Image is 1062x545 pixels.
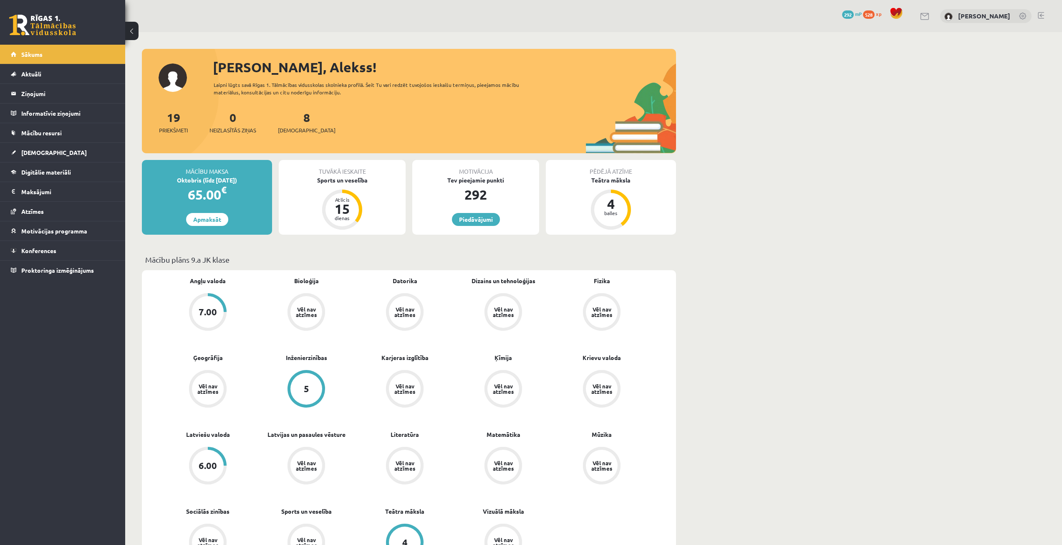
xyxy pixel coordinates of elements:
[393,460,416,471] div: Vēl nav atzīmes
[286,353,327,362] a: Inženierzinības
[598,197,623,210] div: 4
[21,208,44,215] span: Atzīmes
[142,160,272,176] div: Mācību maksa
[11,221,115,241] a: Motivācijas programma
[304,384,309,393] div: 5
[590,460,613,471] div: Vēl nav atzīmes
[11,64,115,84] a: Aktuāli
[159,126,188,134] span: Priekšmeti
[492,307,515,317] div: Vēl nav atzīmes
[21,227,87,235] span: Motivācijas programma
[552,447,651,486] a: Vēl nav atzīmes
[391,430,419,439] a: Literatūra
[159,293,257,332] a: 7.00
[552,293,651,332] a: Vēl nav atzīmes
[842,10,854,19] span: 292
[590,307,613,317] div: Vēl nav atzīmes
[159,447,257,486] a: 6.00
[21,149,87,156] span: [DEMOGRAPHIC_DATA]
[21,104,115,123] legend: Informatīvie ziņojumi
[159,110,188,134] a: 19Priekšmeti
[454,370,552,409] a: Vēl nav atzīmes
[21,129,62,137] span: Mācību resursi
[21,247,56,254] span: Konferences
[196,383,219,394] div: Vēl nav atzīmes
[11,261,115,280] a: Proktoringa izmēģinājums
[21,266,94,274] span: Proktoringa izmēģinājums
[356,370,454,409] a: Vēl nav atzīmes
[412,185,539,205] div: 292
[221,184,227,196] span: €
[257,447,356,486] a: Vēl nav atzīmes
[863,10,875,19] span: 528
[483,507,524,516] a: Vizuālā māksla
[186,213,228,226] a: Apmaksāt
[278,110,336,134] a: 8[DEMOGRAPHIC_DATA]
[492,460,515,471] div: Vēl nav atzīmes
[598,210,623,215] div: balles
[583,353,621,362] a: Krievu valoda
[11,241,115,260] a: Konferences
[590,383,613,394] div: Vēl nav atzīmes
[279,160,406,176] div: Tuvākā ieskaite
[452,213,500,226] a: Piedāvājumi
[199,307,217,317] div: 7.00
[876,10,881,17] span: xp
[186,507,230,516] a: Sociālās zinības
[190,276,226,285] a: Angļu valoda
[393,307,416,317] div: Vēl nav atzīmes
[21,84,115,103] legend: Ziņojumi
[279,176,406,185] div: Sports un veselība
[381,353,429,362] a: Karjeras izglītība
[186,430,230,439] a: Latviešu valoda
[842,10,862,17] a: 292 mP
[279,176,406,231] a: Sports un veselība Atlicis 15 dienas
[267,430,346,439] a: Latvijas un pasaules vēsture
[472,276,535,285] a: Dizains un tehnoloģijas
[454,447,552,486] a: Vēl nav atzīmes
[11,182,115,201] a: Maksājumi
[454,293,552,332] a: Vēl nav atzīmes
[412,160,539,176] div: Motivācija
[214,81,534,96] div: Laipni lūgts savā Rīgas 1. Tālmācības vidusskolas skolnieka profilā. Šeit Tu vari redzēt tuvojošo...
[546,160,676,176] div: Pēdējā atzīme
[385,507,424,516] a: Teātra māksla
[393,383,416,394] div: Vēl nav atzīmes
[21,182,115,201] legend: Maksājumi
[295,460,318,471] div: Vēl nav atzīmes
[546,176,676,231] a: Teātra māksla 4 balles
[492,383,515,394] div: Vēl nav atzīmes
[330,197,355,202] div: Atlicis
[412,176,539,185] div: Tev pieejamie punkti
[546,176,676,185] div: Teātra māksla
[21,51,43,58] span: Sākums
[592,430,612,439] a: Mūzika
[487,430,520,439] a: Matemātika
[209,126,256,134] span: Neizlasītās ziņas
[863,10,885,17] a: 528 xp
[257,293,356,332] a: Vēl nav atzīmes
[11,104,115,123] a: Informatīvie ziņojumi
[393,276,417,285] a: Datorika
[9,15,76,35] a: Rīgas 1. Tālmācības vidusskola
[552,370,651,409] a: Vēl nav atzīmes
[11,45,115,64] a: Sākums
[594,276,610,285] a: Fizika
[142,176,272,185] div: Oktobris (līdz [DATE])
[159,370,257,409] a: Vēl nav atzīmes
[855,10,862,17] span: mP
[193,353,223,362] a: Ģeogrāfija
[199,461,217,470] div: 6.00
[958,12,1010,20] a: [PERSON_NAME]
[356,293,454,332] a: Vēl nav atzīmes
[142,185,272,205] div: 65.00
[11,143,115,162] a: [DEMOGRAPHIC_DATA]
[11,202,115,221] a: Atzīmes
[294,276,319,285] a: Bioloģija
[21,70,41,78] span: Aktuāli
[330,202,355,215] div: 15
[278,126,336,134] span: [DEMOGRAPHIC_DATA]
[257,370,356,409] a: 5
[11,84,115,103] a: Ziņojumi
[21,168,71,176] span: Digitālie materiāli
